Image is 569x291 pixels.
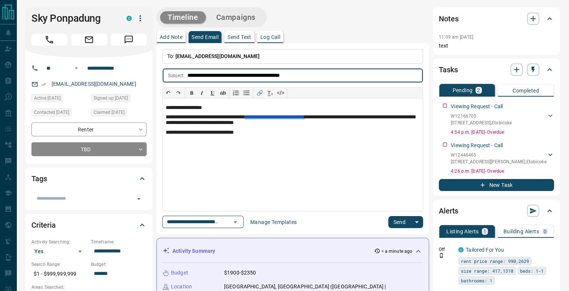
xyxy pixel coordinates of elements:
button: Open [230,217,241,227]
p: Add Note [160,34,183,40]
span: Claimed [DATE] [94,109,125,116]
button: New Task [439,179,554,191]
p: Location [171,283,192,291]
p: W12446465 [451,152,546,158]
span: bathrooms: 1 [461,277,492,284]
p: $1 - $999,999,999 [31,268,87,280]
span: [EMAIL_ADDRESS][DOMAIN_NAME] [175,53,260,59]
h2: Tags [31,173,47,185]
p: Viewing Request - Call [451,103,503,110]
div: Alerts [439,202,554,220]
span: 𝐔 [211,90,214,96]
button: 𝐁 [186,88,197,98]
h2: Alerts [439,205,458,217]
button: Manage Templates [246,216,301,228]
p: Completed [513,88,539,93]
div: TBD [31,142,147,156]
div: Tue Oct 07 2025 [31,94,87,104]
div: W12166705[STREET_ADDRESS],Etobicoke [451,111,554,128]
div: Fri Aug 16 2024 [91,108,147,119]
p: 1 [483,229,486,234]
button: T̲ₓ [265,88,275,98]
p: Off [439,246,454,253]
div: Criteria [31,216,147,234]
div: condos.ca [458,247,464,252]
a: Tailored For You [466,247,504,253]
p: Send Email [192,34,218,40]
p: 0 [544,229,547,234]
p: 11:09 am [DATE] [439,34,473,40]
p: Pending [452,88,472,93]
button: ↶ [163,88,173,98]
p: Budget [171,269,188,277]
p: Viewing Request - Call [451,142,503,149]
p: 2 [477,88,480,93]
p: Search Range: [31,261,87,268]
button: 𝑰 [197,88,207,98]
span: size range: 417,1318 [461,267,513,275]
div: condos.ca [126,16,132,21]
button: Numbered list [231,88,241,98]
span: Message [111,34,147,46]
s: ab [220,90,226,96]
div: Yes [31,245,87,257]
p: [STREET_ADDRESS] , Etobicoke [451,119,512,126]
div: Activity Summary< a minute ago [163,244,423,258]
p: Subject: [168,72,184,79]
span: Active [DATE] [34,94,61,102]
div: Tags [31,170,147,188]
svg: Push Notification Only [439,253,444,258]
h2: Criteria [31,219,56,231]
div: Sun Jul 07 2024 [91,94,147,104]
div: split button [388,216,423,228]
div: Renter [31,122,147,136]
button: Open [72,64,81,73]
p: Actively Searching: [31,239,87,245]
button: ↷ [173,88,184,98]
p: Budget: [91,261,147,268]
p: Building Alerts [504,229,539,234]
div: Tasks [439,61,554,79]
p: 4:54 p.m. [DATE] - Overdue [451,129,554,136]
button: </> [275,88,286,98]
span: Email [71,34,107,46]
span: Contacted [DATE] [34,109,69,116]
button: Send [388,216,410,228]
div: Wed Jun 25 2025 [31,108,87,119]
p: Log Call [260,34,280,40]
p: Listing Alerts [446,229,479,234]
h1: Sky Ponpadung [31,12,115,24]
p: Timeframe: [91,239,147,245]
div: Notes [439,10,554,28]
p: W12166705 [451,113,512,119]
h2: Notes [439,13,458,25]
button: Timeline [160,11,206,24]
p: [STREET_ADDRESS][PERSON_NAME] , Etobicoke [451,158,546,165]
span: beds: 1-1 [520,267,544,275]
a: [EMAIL_ADDRESS][DOMAIN_NAME] [52,81,136,87]
p: $1900-$2350 [224,269,256,277]
button: Campaigns [209,11,263,24]
p: Send Text [227,34,251,40]
span: Call [31,34,67,46]
p: Activity Summary [172,247,215,255]
button: 𝐔 [207,88,218,98]
button: Open [134,194,144,204]
p: 4:26 p.m. [DATE] - Overdue [451,168,554,175]
p: text [439,42,554,50]
button: ab [218,88,228,98]
button: 🔗 [254,88,265,98]
p: To: [162,49,423,64]
button: Bullet list [241,88,252,98]
span: rent price range: 990,2629 [461,257,529,265]
div: W12446465[STREET_ADDRESS][PERSON_NAME],Etobicoke [451,150,554,167]
p: < a minute ago [382,248,413,255]
h2: Tasks [439,64,458,76]
span: Signed up [DATE] [94,94,128,102]
svg: Email Verified [41,82,46,87]
p: Areas Searched: [31,284,147,291]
